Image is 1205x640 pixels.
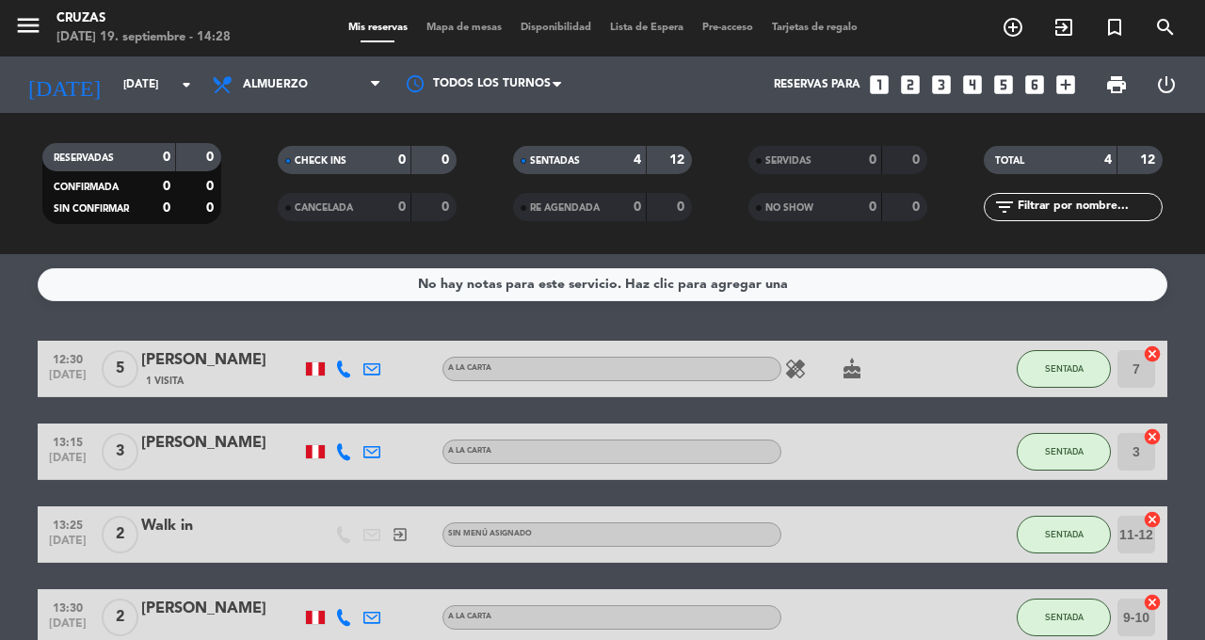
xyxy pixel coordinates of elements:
[295,203,353,213] span: CANCELADA
[44,617,91,639] span: [DATE]
[693,23,763,33] span: Pre-acceso
[102,433,138,471] span: 3
[1141,56,1191,113] div: LOG OUT
[56,28,231,47] div: [DATE] 19. septiembre - 14:28
[206,180,217,193] strong: 0
[44,430,91,452] span: 13:15
[44,513,91,535] span: 13:25
[102,516,138,553] span: 2
[869,153,876,167] strong: 0
[530,203,600,213] span: RE AGENDADA
[141,514,301,538] div: Walk in
[442,153,453,167] strong: 0
[774,78,860,91] span: Reservas para
[54,183,119,192] span: CONFIRMADA
[141,348,301,373] div: [PERSON_NAME]
[960,72,985,97] i: looks_4
[869,200,876,214] strong: 0
[991,72,1016,97] i: looks_5
[1140,153,1159,167] strong: 12
[601,23,693,33] span: Lista de Espera
[44,535,91,556] span: [DATE]
[1017,350,1111,388] button: SENTADA
[398,200,406,214] strong: 0
[295,156,346,166] span: CHECK INS
[634,200,641,214] strong: 0
[1103,16,1126,39] i: turned_in_not
[1052,16,1075,39] i: exit_to_app
[1016,197,1162,217] input: Filtrar por nombre...
[14,64,114,105] i: [DATE]
[339,23,417,33] span: Mis reservas
[448,613,491,620] span: A la carta
[1045,612,1084,622] span: SENTADA
[206,151,217,164] strong: 0
[898,72,923,97] i: looks_two
[44,347,91,369] span: 12:30
[44,452,91,473] span: [DATE]
[442,200,453,214] strong: 0
[417,23,511,33] span: Mapa de mesas
[530,156,580,166] span: SENTADAS
[1143,510,1162,529] i: cancel
[418,274,788,296] div: No hay notas para este servicio. Haz clic para agregar una
[912,153,924,167] strong: 0
[102,599,138,636] span: 2
[44,369,91,391] span: [DATE]
[163,180,170,193] strong: 0
[1143,427,1162,446] i: cancel
[398,153,406,167] strong: 0
[243,78,308,91] span: Almuerzo
[784,358,807,380] i: healing
[511,23,601,33] span: Disponibilidad
[1045,363,1084,374] span: SENTADA
[1053,72,1078,97] i: add_box
[1017,433,1111,471] button: SENTADA
[1017,599,1111,636] button: SENTADA
[448,530,532,537] span: Sin menú asignado
[1045,529,1084,539] span: SENTADA
[1002,16,1024,39] i: add_circle_outline
[206,201,217,215] strong: 0
[54,153,114,163] span: RESERVADAS
[1017,516,1111,553] button: SENTADA
[1143,593,1162,612] i: cancel
[102,350,138,388] span: 5
[141,431,301,456] div: [PERSON_NAME]
[14,11,42,40] i: menu
[763,23,867,33] span: Tarjetas de regalo
[1143,344,1162,363] i: cancel
[448,447,491,455] span: A la carta
[141,597,301,621] div: [PERSON_NAME]
[677,200,688,214] strong: 0
[146,374,184,389] span: 1 Visita
[669,153,688,167] strong: 12
[44,596,91,617] span: 13:30
[634,153,641,167] strong: 4
[448,364,491,372] span: A la carta
[392,526,409,543] i: exit_to_app
[1105,73,1128,96] span: print
[841,358,863,380] i: cake
[14,11,42,46] button: menu
[175,73,198,96] i: arrow_drop_down
[1045,446,1084,456] span: SENTADA
[765,156,811,166] span: SERVIDAS
[765,203,813,213] span: NO SHOW
[929,72,954,97] i: looks_3
[1155,73,1178,96] i: power_settings_new
[56,9,231,28] div: Cruzas
[1154,16,1177,39] i: search
[54,204,129,214] span: SIN CONFIRMAR
[163,151,170,164] strong: 0
[1022,72,1047,97] i: looks_6
[993,196,1016,218] i: filter_list
[912,200,924,214] strong: 0
[995,156,1024,166] span: TOTAL
[867,72,892,97] i: looks_one
[163,201,170,215] strong: 0
[1104,153,1112,167] strong: 4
